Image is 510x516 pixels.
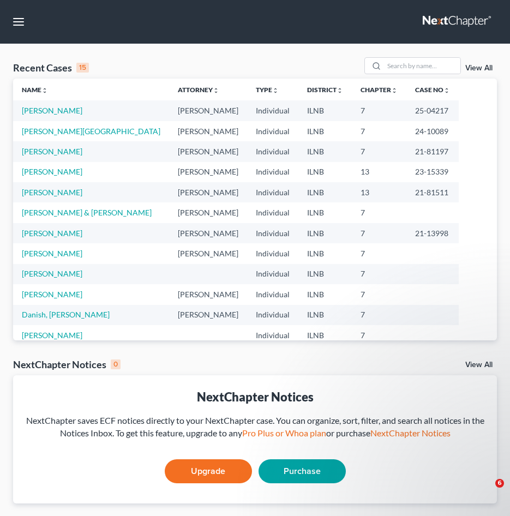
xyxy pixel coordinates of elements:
td: [PERSON_NAME] [169,182,247,202]
a: [PERSON_NAME] [22,229,82,238]
i: unfold_more [213,87,219,94]
td: 21-13998 [406,223,459,243]
td: ILNB [298,243,352,263]
td: [PERSON_NAME] [169,100,247,121]
td: 7 [352,243,406,263]
td: Individual [247,223,298,243]
td: 24-10089 [406,121,459,141]
td: [PERSON_NAME] [169,121,247,141]
td: ILNB [298,141,352,161]
i: unfold_more [443,87,450,94]
a: Attorneyunfold_more [178,86,219,94]
a: Purchase [259,459,346,483]
td: ILNB [298,223,352,243]
td: Individual [247,182,298,202]
td: ILNB [298,202,352,223]
a: View All [465,64,493,72]
i: unfold_more [337,87,343,94]
a: [PERSON_NAME] [22,290,82,299]
td: 7 [352,264,406,284]
td: Individual [247,202,298,223]
td: Individual [247,100,298,121]
span: 6 [495,479,504,488]
td: Individual [247,121,298,141]
a: [PERSON_NAME] [22,269,82,278]
a: Nameunfold_more [22,86,48,94]
a: [PERSON_NAME] & [PERSON_NAME] [22,208,152,217]
td: 13 [352,162,406,182]
a: [PERSON_NAME] [22,106,82,115]
td: 7 [352,141,406,161]
td: ILNB [298,162,352,182]
a: [PERSON_NAME] [22,188,82,197]
div: Recent Cases [13,61,89,74]
td: ILNB [298,182,352,202]
td: 25-04217 [406,100,459,121]
td: [PERSON_NAME] [169,284,247,304]
a: Districtunfold_more [307,86,343,94]
a: [PERSON_NAME] [22,331,82,340]
div: NextChapter Notices [13,358,121,371]
td: 13 [352,182,406,202]
div: 0 [111,359,121,369]
td: Individual [247,243,298,263]
td: 7 [352,100,406,121]
td: Individual [247,284,298,304]
i: unfold_more [391,87,398,94]
div: 15 [76,63,89,73]
div: NextChapter Notices [22,388,488,405]
td: ILNB [298,264,352,284]
a: [PERSON_NAME] [22,167,82,176]
a: Typeunfold_more [256,86,279,94]
a: Pro Plus or Whoa plan [242,428,326,438]
a: Chapterunfold_more [361,86,398,94]
a: Danish, [PERSON_NAME] [22,310,110,319]
td: 21-81197 [406,141,459,161]
a: [PERSON_NAME] [22,249,82,258]
a: [PERSON_NAME] [22,147,82,156]
td: 7 [352,202,406,223]
iframe: Intercom live chat [473,479,499,505]
td: [PERSON_NAME] [169,162,247,182]
td: Individual [247,305,298,325]
td: 21-81511 [406,182,459,202]
td: 7 [352,223,406,243]
i: unfold_more [272,87,279,94]
td: Individual [247,325,298,345]
td: 7 [352,121,406,141]
td: ILNB [298,284,352,304]
td: [PERSON_NAME] [169,243,247,263]
td: [PERSON_NAME] [169,305,247,325]
td: Individual [247,162,298,182]
div: NextChapter saves ECF notices directly to your NextChapter case. You can organize, sort, filter, ... [22,415,488,440]
a: Upgrade [165,459,252,483]
td: 23-15339 [406,162,459,182]
td: Individual [247,141,298,161]
td: Individual [247,264,298,284]
a: [PERSON_NAME][GEOGRAPHIC_DATA] [22,127,160,136]
td: [PERSON_NAME] [169,202,247,223]
i: unfold_more [41,87,48,94]
input: Search by name... [384,58,460,74]
td: [PERSON_NAME] [169,223,247,243]
td: 7 [352,284,406,304]
a: Case Nounfold_more [415,86,450,94]
td: ILNB [298,100,352,121]
td: [PERSON_NAME] [169,141,247,161]
td: ILNB [298,121,352,141]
